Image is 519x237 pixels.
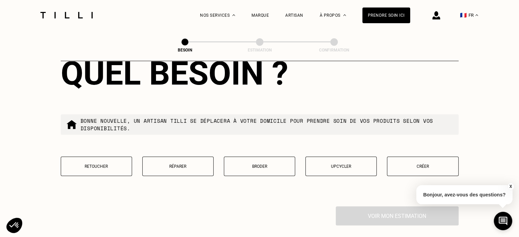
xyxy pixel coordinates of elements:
[232,14,235,16] img: Menu déroulant
[38,12,95,18] img: Logo du service de couturière Tilli
[61,157,132,176] button: Retoucher
[151,48,219,53] div: Besoin
[432,11,440,19] img: icône connexion
[66,119,77,130] img: commande à domicile
[507,183,514,190] button: X
[387,157,458,176] button: Créer
[251,13,269,18] a: Marque
[460,12,467,18] span: 🇫🇷
[391,164,455,169] p: Créer
[416,185,513,204] p: Bonjour, avez-vous des questions?
[343,14,346,16] img: Menu déroulant à propos
[228,164,291,169] p: Broder
[142,157,214,176] button: Réparer
[362,8,410,23] a: Prendre soin ici
[300,48,368,53] div: Confirmation
[285,13,303,18] a: Artisan
[309,164,373,169] p: Upcycler
[146,164,210,169] p: Réparer
[61,54,459,92] div: Quel besoin ?
[226,48,294,53] div: Estimation
[224,157,295,176] button: Broder
[64,164,128,169] p: Retoucher
[305,157,377,176] button: Upcycler
[475,14,478,16] img: menu déroulant
[81,117,453,132] p: Bonne nouvelle, un artisan tilli se déplacera à votre domicile pour prendre soin de vos produits ...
